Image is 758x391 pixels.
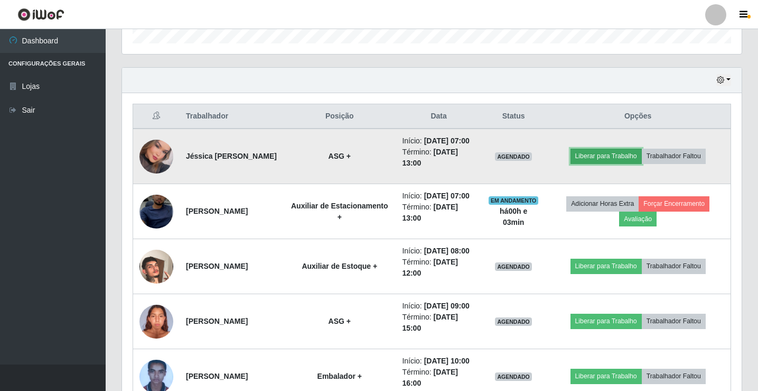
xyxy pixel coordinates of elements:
li: Término: [402,257,475,279]
img: 1737737831702.jpeg [139,299,173,344]
strong: ASG + [329,317,351,325]
span: EM ANDAMENTO [489,196,539,205]
th: Posição [283,104,396,129]
button: Trabalhador Faltou [642,259,706,274]
li: Início: [402,135,475,147]
th: Opções [545,104,731,129]
button: Forçar Encerramento [639,196,709,211]
li: Início: [402,190,475,202]
button: Liberar para Trabalho [570,149,642,163]
strong: [PERSON_NAME] [186,317,248,325]
button: Trabalhador Faltou [642,369,706,384]
li: Término: [402,147,475,169]
li: Término: [402,312,475,334]
button: Avaliação [619,212,657,226]
button: Trabalhador Faltou [642,149,706,163]
strong: Auxiliar de Estoque + [302,262,377,270]
time: [DATE] 08:00 [424,247,470,255]
img: 1750699725470.jpeg [139,175,173,248]
th: Data [396,104,482,129]
th: Status [482,104,545,129]
strong: Auxiliar de Estacionamento + [291,202,388,221]
span: AGENDADO [495,152,532,161]
button: Liberar para Trabalho [570,314,642,329]
time: [DATE] 10:00 [424,357,470,365]
strong: Jéssica [PERSON_NAME] [186,152,277,160]
span: AGENDADO [495,262,532,271]
img: CoreUI Logo [17,8,64,21]
strong: ASG + [329,152,351,160]
span: AGENDADO [495,372,532,381]
li: Início: [402,245,475,257]
time: [DATE] 07:00 [424,192,470,200]
li: Início: [402,356,475,367]
strong: Embalador + [317,372,362,380]
li: Término: [402,202,475,224]
time: [DATE] 07:00 [424,137,470,145]
button: Trabalhador Faltou [642,314,706,329]
strong: [PERSON_NAME] [186,372,248,380]
th: Trabalhador [180,104,283,129]
button: Liberar para Trabalho [570,259,642,274]
button: Liberar para Trabalho [570,369,642,384]
strong: [PERSON_NAME] [186,207,248,215]
strong: [PERSON_NAME] [186,262,248,270]
img: 1752940593841.jpeg [139,132,173,180]
time: [DATE] 09:00 [424,302,470,310]
button: Adicionar Horas Extra [566,196,639,211]
img: 1726002463138.jpeg [139,237,173,297]
li: Início: [402,301,475,312]
li: Término: [402,367,475,389]
strong: há 00 h e 03 min [500,207,527,226]
span: AGENDADO [495,317,532,326]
